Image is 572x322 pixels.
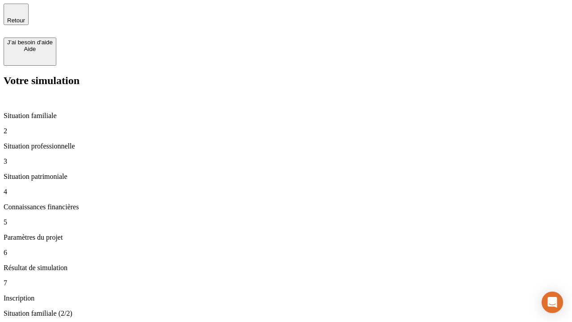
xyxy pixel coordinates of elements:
div: J’ai besoin d'aide [7,39,53,46]
button: Retour [4,4,29,25]
div: Aide [7,46,53,52]
p: 5 [4,218,568,226]
p: 6 [4,249,568,257]
p: 7 [4,279,568,287]
button: J’ai besoin d'aideAide [4,38,56,66]
p: Résultat de simulation [4,264,568,272]
p: Inscription [4,294,568,302]
p: Situation familiale [4,112,568,120]
p: 2 [4,127,568,135]
p: Situation patrimoniale [4,173,568,181]
p: Situation familiale (2/2) [4,309,568,318]
p: Situation professionnelle [4,142,568,150]
p: Paramètres du projet [4,233,568,241]
p: 3 [4,157,568,165]
p: Connaissances financières [4,203,568,211]
h2: Votre simulation [4,75,568,87]
p: 4 [4,188,568,196]
div: Open Intercom Messenger [542,292,563,313]
span: Retour [7,17,25,24]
